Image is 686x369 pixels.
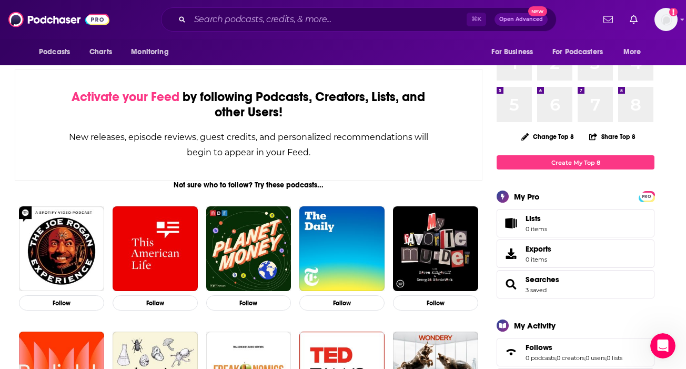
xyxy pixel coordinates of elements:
[552,45,603,59] span: For Podcasters
[654,8,678,31] button: Show profile menu
[500,345,521,360] a: Follows
[526,354,556,362] a: 0 podcasts
[68,129,429,160] div: New releases, episode reviews, guest credits, and personalized recommendations will begin to appe...
[124,42,182,62] button: open menu
[500,216,521,231] span: Lists
[654,8,678,31] span: Logged in as ralhvm
[526,214,541,223] span: Lists
[626,11,642,28] a: Show notifications dropdown
[68,89,429,120] div: by following Podcasts, Creators, Lists, and other Users!
[89,45,112,59] span: Charts
[526,343,552,352] span: Follows
[526,286,547,294] a: 3 saved
[299,206,385,292] img: The Daily
[640,193,653,201] span: PRO
[8,9,109,29] img: Podchaser - Follow, Share and Rate Podcasts
[556,354,557,362] span: ,
[599,11,617,28] a: Show notifications dropdown
[526,214,547,223] span: Lists
[19,206,104,292] img: The Joe Rogan Experience
[72,89,179,105] span: Activate your Feed
[526,244,551,254] span: Exports
[83,42,118,62] a: Charts
[528,6,547,16] span: New
[113,206,198,292] img: This American Life
[526,343,622,352] a: Follows
[484,42,546,62] button: open menu
[514,192,540,202] div: My Pro
[161,7,557,32] div: Search podcasts, credits, & more...
[32,42,84,62] button: open menu
[584,354,586,362] span: ,
[640,192,653,200] a: PRO
[39,45,70,59] span: Podcasts
[491,45,533,59] span: For Business
[623,45,641,59] span: More
[131,45,168,59] span: Monitoring
[557,354,584,362] a: 0 creators
[526,225,547,233] span: 0 items
[586,354,606,362] a: 0 users
[206,206,291,292] img: Planet Money
[515,130,580,143] button: Change Top 8
[500,246,521,261] span: Exports
[113,295,198,311] button: Follow
[616,42,654,62] button: open menu
[497,209,654,237] a: Lists
[299,295,385,311] button: Follow
[589,126,636,147] button: Share Top 8
[206,295,291,311] button: Follow
[526,256,551,263] span: 0 items
[190,11,467,28] input: Search podcasts, credits, & more...
[15,181,482,190] div: Not sure who to follow? Try these podcasts...
[497,240,654,268] a: Exports
[495,13,548,26] button: Open AdvancedNew
[607,354,622,362] a: 0 lists
[19,295,104,311] button: Follow
[393,206,478,292] img: My Favorite Murder with Karen Kilgariff and Georgia Hardstark
[467,13,486,26] span: ⌘ K
[650,333,675,358] iframe: Intercom live chat
[497,338,654,366] span: Follows
[526,275,559,284] a: Searches
[499,17,543,22] span: Open Advanced
[514,321,556,331] div: My Activity
[606,354,607,362] span: ,
[497,270,654,298] span: Searches
[546,42,618,62] button: open menu
[654,8,678,31] img: User Profile
[393,295,478,311] button: Follow
[669,8,678,16] svg: Add a profile image
[500,277,521,292] a: Searches
[497,155,654,169] a: Create My Top 8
